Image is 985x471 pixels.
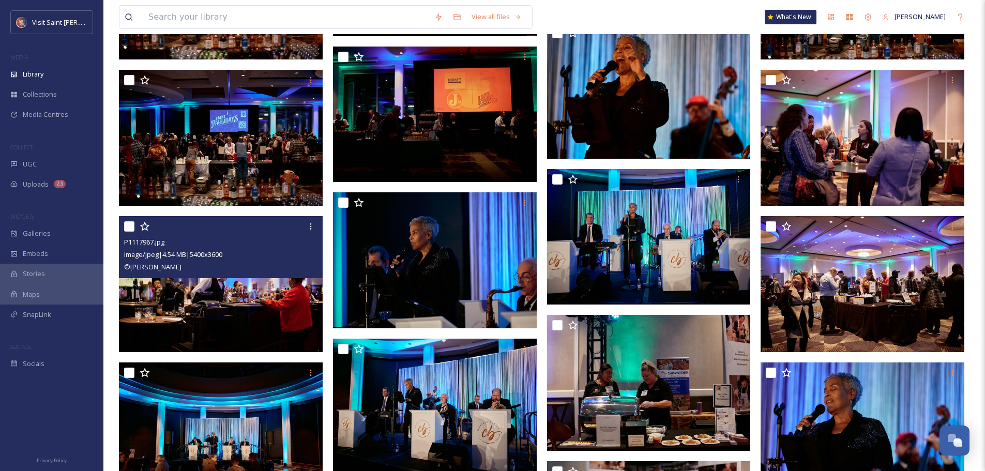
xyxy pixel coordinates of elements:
span: Collections [23,89,57,99]
span: SOCIALS [10,343,31,351]
a: [PERSON_NAME] [877,7,951,27]
span: Media Centres [23,110,68,119]
img: P1715493.jpg [333,192,537,328]
span: Privacy Policy [37,457,67,464]
button: Open Chat [939,426,969,455]
span: [PERSON_NAME] [895,12,946,21]
img: P1117976.jpg [119,70,323,206]
a: View all files [466,7,527,27]
img: P1117962.jpg [761,216,964,352]
img: P1117966.jpg [333,47,537,183]
span: Maps [23,290,40,299]
span: UGC [23,159,37,169]
span: Embeds [23,249,48,259]
img: P1715489.jpg [547,23,751,159]
span: WIDGETS [10,212,34,220]
span: Library [23,69,43,79]
a: What's New [765,10,816,24]
span: MEDIA [10,53,28,61]
span: COLLECT [10,143,33,151]
span: Visit Saint [PERSON_NAME] [32,17,115,27]
img: P1117967.jpg [119,216,323,352]
a: Privacy Policy [37,453,67,466]
span: © [PERSON_NAME] [124,262,181,271]
span: Stories [23,269,45,279]
span: SnapLink [23,310,51,320]
div: 23 [54,180,66,188]
span: Galleries [23,229,51,238]
input: Search your library [143,6,429,28]
span: Uploads [23,179,49,189]
img: P1715473.jpg [547,315,751,451]
img: P1117945.jpg [547,169,751,305]
img: P1117970.jpg [761,70,964,206]
span: Socials [23,359,44,369]
span: image/jpeg | 4.54 MB | 5400 x 3600 [124,250,222,259]
img: Visit%20Saint%20Paul%20Updated%20Profile%20Image.jpg [17,17,27,27]
span: P1117967.jpg [124,237,164,247]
